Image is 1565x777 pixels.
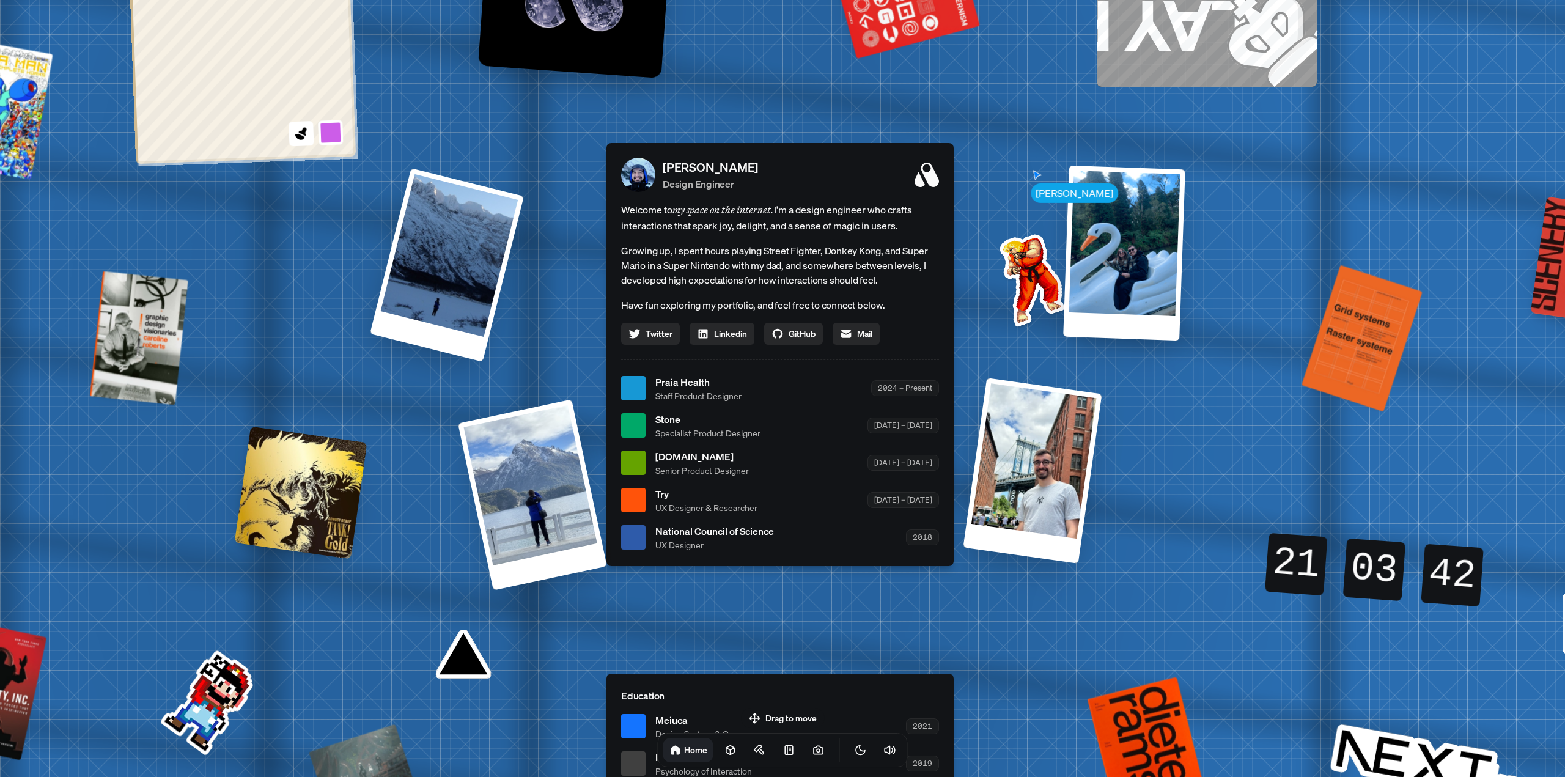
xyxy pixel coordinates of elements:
[968,216,1091,339] img: Profile example
[857,327,872,340] span: Mail
[655,464,749,477] span: Senior Product Designer
[906,756,939,771] div: 2019
[789,327,816,340] span: GitHub
[646,327,672,340] span: Twitter
[621,243,939,287] p: Growing up, I spent hours playing Street Fighter, Donkey Kong, and Super Mario in a Super Nintend...
[906,718,939,734] div: 2021
[833,323,880,345] a: Mail
[867,492,939,507] div: [DATE] – [DATE]
[878,738,902,762] button: Toggle Audio
[672,204,774,216] em: my space on the internet.
[655,427,760,440] span: Specialist Product Designer
[621,297,939,313] p: Have fun exploring my portfolio, and feel free to connect below.
[655,501,757,514] span: UX Designer & Researcher
[655,412,760,427] span: Stone
[655,389,742,402] span: Staff Product Designer
[621,158,655,192] img: Profile Picture
[655,524,774,539] span: National Council of Science
[684,744,707,756] h1: Home
[906,529,939,545] div: 2018
[867,455,939,470] div: [DATE] – [DATE]
[663,177,758,191] p: Design Engineer
[621,323,680,345] a: Twitter
[655,449,749,464] span: [DOMAIN_NAME]
[849,738,873,762] button: Toggle Theme
[714,327,747,340] span: Linkedin
[764,323,823,345] a: GitHub
[621,202,939,234] span: Welcome to I'm a design engineer who crafts interactions that spark joy, delight, and a sense of ...
[655,375,742,389] span: Praia Health
[690,323,754,345] a: Linkedin
[663,738,713,762] a: Home
[663,158,758,177] p: [PERSON_NAME]
[621,688,939,703] p: Education
[655,539,774,551] span: UX Designer
[867,418,939,433] div: [DATE] – [DATE]
[871,380,939,396] div: 2024 – Present
[655,487,757,501] span: Try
